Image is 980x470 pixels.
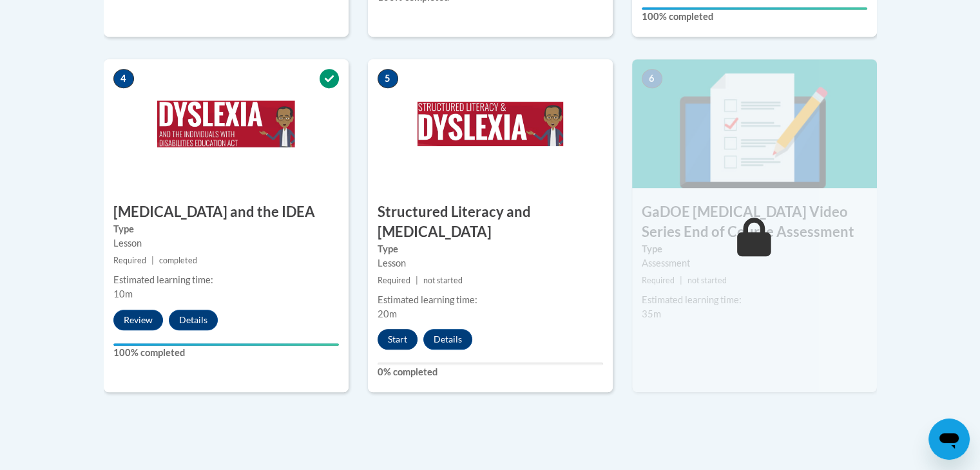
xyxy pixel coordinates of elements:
div: Lesson [113,236,339,250]
div: Estimated learning time: [642,293,867,307]
img: Course Image [632,59,877,188]
span: 6 [642,69,662,88]
span: 10m [113,288,133,299]
h3: [MEDICAL_DATA] and the IDEA [104,202,349,222]
button: Details [423,329,472,350]
button: Review [113,310,163,330]
div: Your progress [642,7,867,10]
label: 100% completed [113,346,339,360]
span: | [680,276,682,285]
div: Lesson [378,256,603,270]
span: 5 [378,69,398,88]
div: Estimated learning time: [378,293,603,307]
label: 100% completed [642,10,867,24]
label: 0% completed [378,365,603,379]
iframe: Button to launch messaging window [928,418,970,460]
label: Type [642,242,867,256]
div: Assessment [642,256,867,270]
span: completed [159,256,197,265]
label: Type [113,222,339,236]
span: Required [113,256,146,265]
img: Course Image [368,59,613,188]
span: Required [378,276,410,285]
button: Start [378,329,418,350]
span: | [416,276,418,285]
button: Details [169,310,218,330]
span: not started [423,276,463,285]
span: not started [687,276,727,285]
div: Your progress [113,343,339,346]
span: Required [642,276,675,285]
label: Type [378,242,603,256]
span: | [151,256,154,265]
div: Estimated learning time: [113,273,339,287]
h3: GaDOE [MEDICAL_DATA] Video Series End of Course Assessment [632,202,877,242]
h3: Structured Literacy and [MEDICAL_DATA] [368,202,613,242]
span: 4 [113,69,134,88]
span: 35m [642,308,661,319]
img: Course Image [104,59,349,188]
span: 20m [378,308,397,319]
